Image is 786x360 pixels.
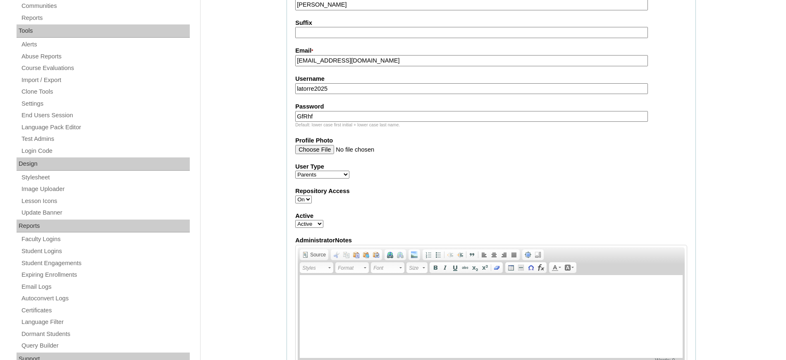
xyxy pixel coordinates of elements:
a: Student Logins [21,246,190,256]
a: Insert/Remove Numbered List [423,250,433,259]
a: Size [406,262,428,273]
a: Cut [332,250,342,259]
a: Show Blocks [533,250,543,259]
a: Login Code [21,146,190,156]
a: Block Quote [467,250,477,259]
label: User Type [295,162,687,171]
span: Size [409,263,421,273]
span: Styles [302,263,327,273]
a: Font [371,262,404,273]
a: Subscript [470,263,480,272]
a: Align Left [479,250,489,259]
a: Link [385,250,395,259]
a: Query Builder [21,341,190,351]
label: Active [295,212,687,220]
label: Suffix [295,19,687,27]
a: Import / Export [21,75,190,85]
a: Reports [21,13,190,23]
a: Justify [509,250,519,259]
a: Communities [21,1,190,11]
a: Align Right [499,250,509,259]
a: Format [335,262,369,273]
a: Language Pack Editor [21,122,190,133]
a: Strike Through [460,263,470,272]
a: Decrease Indent [445,250,455,259]
a: Text Color [550,263,563,272]
a: Abuse Reports [21,51,190,62]
a: Certificates [21,305,190,316]
div: Tools [17,24,190,38]
a: Course Evaluations [21,63,190,73]
div: Default: lower case first initial + lower case last name. [295,122,687,128]
span: Format [338,263,363,273]
div: Reports [17,220,190,233]
div: Design [17,157,190,171]
a: Table [506,263,516,272]
a: Insert/Remove Bulleted List [433,250,443,259]
a: Source [301,250,327,259]
a: Center [489,250,499,259]
a: Autoconvert Logs [21,293,190,304]
span: Source [309,251,326,258]
a: Email Logs [21,282,190,292]
a: Expiring Enrollments [21,270,190,280]
a: Paste as plain text [361,250,371,259]
label: AdministratorNotes [295,236,687,245]
a: Styles [300,262,333,273]
a: Underline [450,263,460,272]
a: Alerts [21,39,190,50]
a: Faculty Logins [21,234,190,244]
a: Background Color [563,263,576,272]
label: Email [295,46,687,56]
label: Profile Photo [295,136,687,145]
a: Insert Special Character [526,263,536,272]
a: Increase Indent [455,250,465,259]
span: Font [373,263,398,273]
a: Paste from Word [371,250,381,259]
a: Unlink [395,250,405,259]
a: Insert Horizontal Line [516,263,526,272]
iframe: Rich Text Editor, AdministratorNotes [300,275,683,358]
a: Superscript [480,263,490,272]
a: Image Uploader [21,184,190,194]
a: Copy [342,250,351,259]
label: Password [295,102,687,111]
a: Dormant Students [21,329,190,339]
a: Remove Format [492,263,502,272]
label: Username [295,75,687,83]
label: Repository Access [295,187,687,196]
a: Italic [440,263,450,272]
a: End Users Session [21,110,190,121]
a: Settings [21,99,190,109]
a: Clone Tools [21,87,190,97]
a: Update Banner [21,208,190,218]
a: Student Engagements [21,258,190,268]
a: Paste [351,250,361,259]
a: Add Image [409,250,419,259]
a: Language Filter [21,317,190,327]
a: Stylesheet [21,172,190,183]
a: Bold [430,263,440,272]
a: Lesson Icons [21,196,190,206]
a: Maximize [523,250,533,259]
a: Insert Equation [536,263,546,272]
a: Test Admins [21,134,190,144]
